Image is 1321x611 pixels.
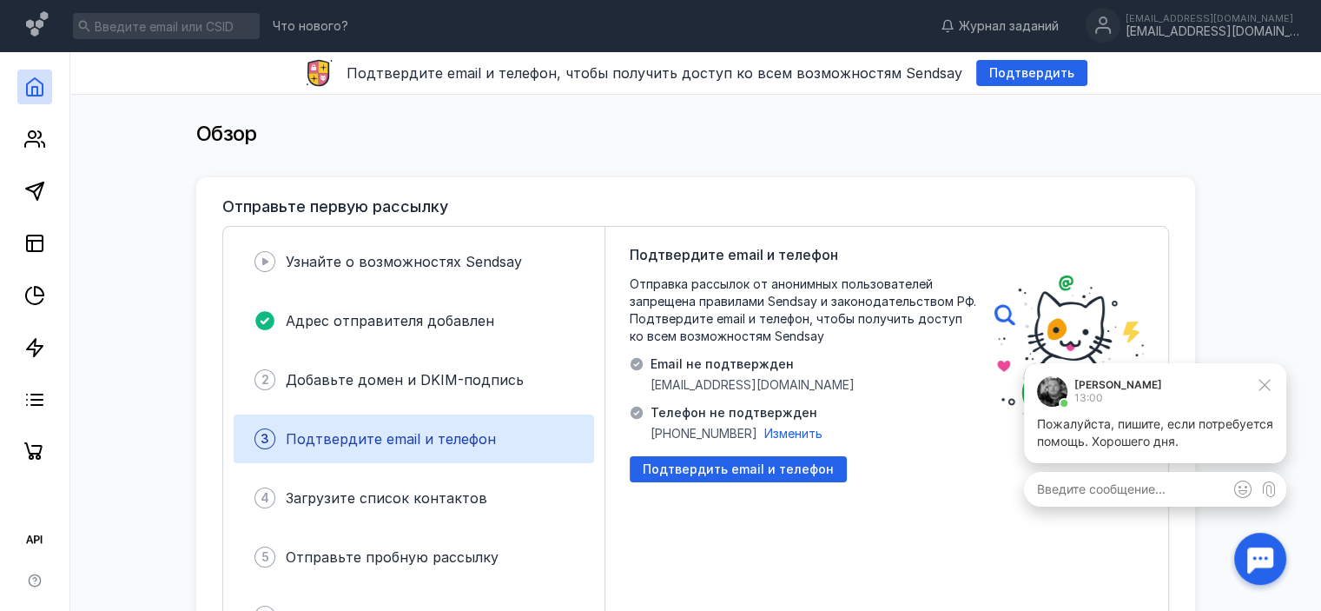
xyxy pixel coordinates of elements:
span: Email не подтвержден [651,355,855,373]
span: Подтвердить [989,66,1074,81]
span: Подтвердите email и телефон [286,430,496,448]
span: Адрес отправителя добавлен [286,312,494,329]
span: Журнал заданий [959,17,1059,35]
span: 5 [261,548,269,566]
a: Что нового? [264,20,357,32]
p: Пожалуйста, пишите, если потребуется помощь. Хорошего дня. [30,62,267,96]
span: Телефон не подтвержден [651,404,822,422]
span: Подтвердить email и телефон [643,462,834,477]
div: [EMAIL_ADDRESS][DOMAIN_NAME] [1126,24,1299,39]
div: [EMAIL_ADDRESS][DOMAIN_NAME] [1126,13,1299,23]
span: 2 [261,371,269,389]
div: 13:00 [68,39,155,50]
button: Изменить [764,425,822,442]
button: Подтвердить email и телефон [630,456,847,482]
span: Узнайте о возможностях Sendsay [286,253,522,270]
span: [EMAIL_ADDRESS][DOMAIN_NAME] [651,376,855,394]
span: [PHONE_NUMBER] [651,425,757,442]
span: Добавьте домен и DKIM-подпись [286,371,524,389]
div: [PERSON_NAME] [68,26,155,37]
span: 3 [261,430,269,448]
span: 4 [261,489,269,507]
span: Подтвердите email и телефон, чтобы получить доступ ко всем возможностям Sendsay [347,64,962,82]
img: poster [994,276,1144,428]
span: Подтвердите email и телефон [630,244,838,265]
span: Отправка рассылок от анонимных пользователей запрещена правилами Sendsay и законодательством РФ. ... [630,276,977,345]
a: Журнал заданий [932,17,1067,35]
span: Изменить [764,426,822,441]
h3: Отправьте первую рассылку [222,198,448,216]
span: Загрузите список контактов [286,489,487,507]
button: Подтвердить [976,60,1087,86]
input: Введите email или CSID [73,13,260,39]
span: Отправьте пробную рассылку [286,548,499,566]
span: Что нового? [273,20,348,32]
span: Обзор [196,121,257,146]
